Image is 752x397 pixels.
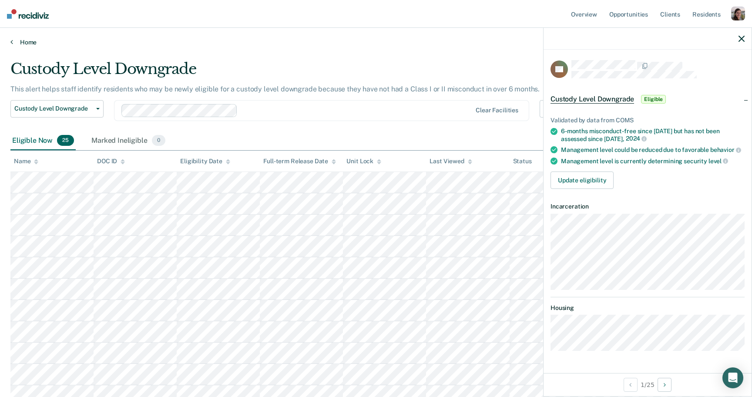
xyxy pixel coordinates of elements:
div: Last Viewed [430,158,472,165]
div: Custody Level Downgrade [10,60,574,85]
span: Eligible [641,95,666,104]
div: 6-months misconduct-free since [DATE] but has not been assessed since [DATE], [561,128,745,142]
dt: Incarceration [551,203,745,210]
div: DOC ID [97,158,125,165]
img: Recidiviz [7,9,49,19]
span: 0 [152,135,165,146]
span: behavior [710,146,741,153]
button: Update eligibility [551,172,614,189]
div: Eligibility Date [180,158,230,165]
span: Custody Level Downgrade [14,105,93,112]
span: Custody Level Downgrade [551,95,634,104]
div: Validated by data from COMS [551,117,745,124]
span: 25 [57,135,74,146]
span: 2024 [626,135,647,142]
a: Home [10,38,742,46]
div: Clear facilities [476,107,518,114]
div: Marked Ineligible [90,131,167,151]
div: Custody Level DowngradeEligible [544,85,752,113]
dt: Housing [551,304,745,312]
div: 1 / 25 [544,373,752,396]
button: Previous Opportunity [624,378,638,392]
div: Name [14,158,38,165]
div: Management level is currently determining security [561,157,745,165]
span: level [708,158,728,165]
div: Unit Lock [346,158,381,165]
div: Eligible Now [10,131,76,151]
div: Management level could be reduced due to favorable [561,146,745,154]
p: This alert helps staff identify residents who may be newly eligible for a custody level downgrade... [10,85,540,93]
div: Status [513,158,532,165]
div: Open Intercom Messenger [722,367,743,388]
button: Next Opportunity [658,378,671,392]
div: Full-term Release Date [263,158,336,165]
